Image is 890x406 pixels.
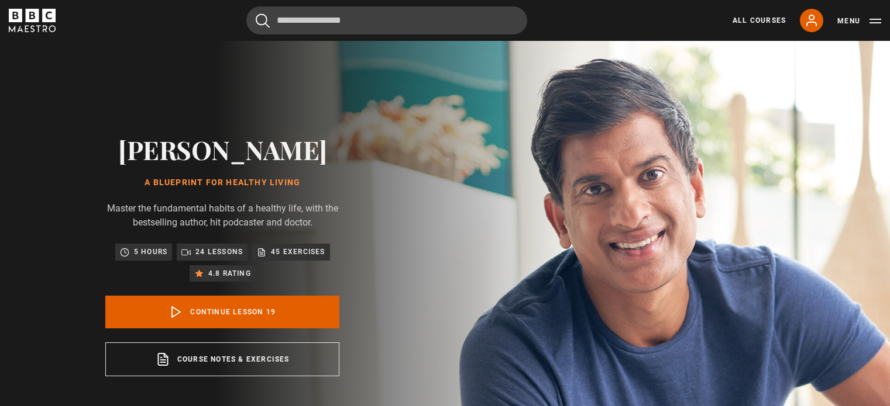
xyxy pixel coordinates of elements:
[837,15,881,27] button: Toggle navigation
[271,246,325,258] p: 45 exercises
[195,246,243,258] p: 24 lessons
[105,134,339,164] h2: [PERSON_NAME]
[733,15,786,26] a: All Courses
[105,202,339,230] p: Master the fundamental habits of a healthy life, with the bestselling author, hit podcaster and d...
[105,296,339,328] a: Continue lesson 19
[256,13,270,28] button: Submit the search query
[105,178,339,188] h1: A Blueprint for Healthy Living
[134,246,167,258] p: 5 hours
[9,9,56,32] svg: BBC Maestro
[208,268,251,279] p: 4.8 rating
[105,342,339,376] a: Course notes & exercises
[246,6,527,34] input: Search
